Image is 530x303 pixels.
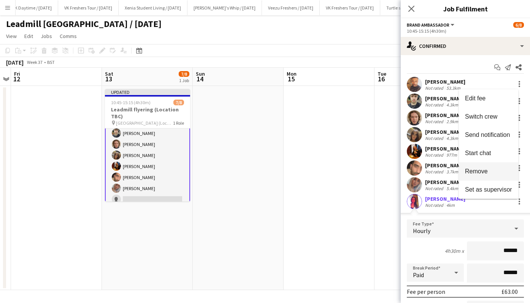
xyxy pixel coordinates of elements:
[465,95,486,102] span: Edit fee
[459,144,518,162] button: Start chat
[465,168,488,175] span: Remove
[459,162,518,181] button: Remove
[459,89,518,108] button: Edit fee
[465,132,510,138] span: Send notification
[465,150,491,156] span: Start chat
[459,181,518,199] button: Set as supervisor
[459,126,518,144] button: Send notification
[465,186,512,193] span: Set as supervisor
[459,108,518,126] button: Switch crew
[465,113,497,120] span: Switch crew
